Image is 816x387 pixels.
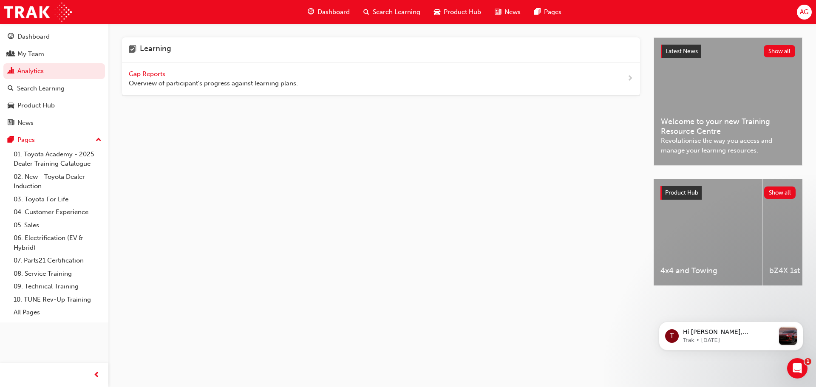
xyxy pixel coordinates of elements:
a: 03. Toyota For Life [10,193,105,206]
span: news-icon [8,119,14,127]
a: 09. Technical Training [10,280,105,293]
span: Revolutionise the way you access and manage your learning resources. [661,136,795,155]
span: car-icon [8,102,14,110]
button: Pages [3,132,105,148]
span: search-icon [363,7,369,17]
span: Dashboard [317,7,350,17]
a: Dashboard [3,29,105,45]
a: 10. TUNE Rev-Up Training [10,293,105,306]
a: 06. Electrification (EV & Hybrid) [10,232,105,254]
a: News [3,115,105,131]
span: Overview of participant's progress against learning plans. [129,79,298,88]
span: Product Hub [665,189,698,196]
div: Product Hub [17,101,55,110]
a: Latest NewsShow allWelcome to your new Training Resource CentreRevolutionise the way you access a... [654,37,802,166]
a: My Team [3,46,105,62]
a: 02. New - Toyota Dealer Induction [10,170,105,193]
a: Latest NewsShow all [661,45,795,58]
a: search-iconSearch Learning [357,3,427,21]
span: 1 [805,358,811,365]
h4: Learning [140,44,171,55]
span: search-icon [8,85,14,93]
div: My Team [17,49,44,59]
span: Pages [544,7,561,17]
span: up-icon [96,135,102,146]
a: car-iconProduct Hub [427,3,488,21]
a: All Pages [10,306,105,319]
span: Product Hub [444,7,481,17]
span: news-icon [495,7,501,17]
span: Gap Reports [129,70,167,78]
span: guage-icon [8,33,14,41]
a: Analytics [3,63,105,79]
span: chart-icon [8,68,14,75]
a: pages-iconPages [527,3,568,21]
a: 01. Toyota Academy - 2025 Dealer Training Catalogue [10,148,105,170]
span: guage-icon [308,7,314,17]
a: 05. Sales [10,219,105,232]
div: Search Learning [17,84,65,93]
a: Product HubShow all [660,186,796,200]
button: AG [797,5,812,20]
a: 07. Parts21 Certification [10,254,105,267]
a: Gap Reports Overview of participant's progress against learning plans.next-icon [122,62,640,96]
a: guage-iconDashboard [301,3,357,21]
span: learning-icon [129,44,136,55]
button: DashboardMy TeamAnalyticsSearch LearningProduct HubNews [3,27,105,132]
span: prev-icon [93,370,100,381]
div: Pages [17,135,35,145]
div: News [17,118,34,128]
span: Welcome to your new Training Resource Centre [661,117,795,136]
span: Latest News [666,48,698,55]
span: car-icon [434,7,440,17]
a: news-iconNews [488,3,527,21]
span: people-icon [8,51,14,58]
span: AG [800,7,808,17]
span: pages-icon [8,136,14,144]
iframe: Intercom live chat [787,358,807,379]
div: Dashboard [17,32,50,42]
span: next-icon [627,73,633,84]
img: Trak [4,3,72,22]
span: News [504,7,521,17]
iframe: Intercom notifications message [646,305,816,364]
a: 4x4 and Towing [654,179,762,285]
a: Search Learning [3,81,105,96]
span: Search Learning [373,7,420,17]
a: 08. Service Training [10,267,105,280]
button: Show all [764,186,796,199]
span: pages-icon [534,7,541,17]
a: 04. Customer Experience [10,206,105,219]
a: Product Hub [3,98,105,113]
span: 4x4 and Towing [660,266,755,276]
button: Show all [764,45,796,57]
